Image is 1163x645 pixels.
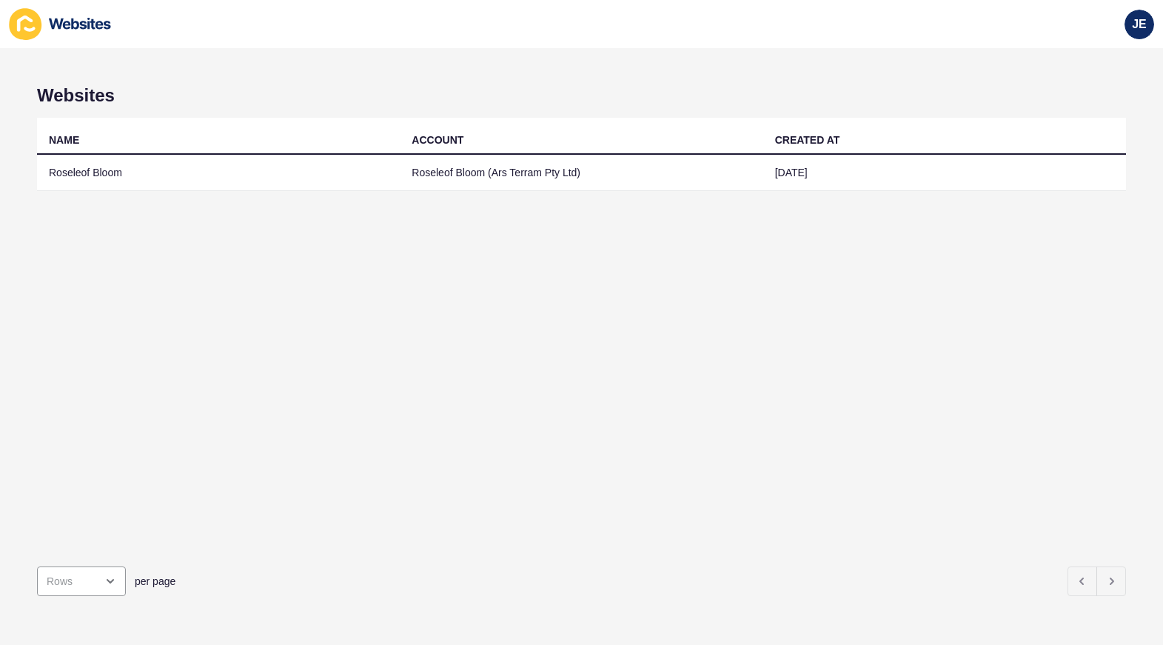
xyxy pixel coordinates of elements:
[135,574,175,589] span: per page
[763,155,1126,191] td: [DATE]
[1132,17,1147,32] span: JE
[37,85,1126,106] h1: Websites
[412,133,463,147] div: ACCOUNT
[400,155,763,191] td: Roseleof Bloom (Ars Terram Pty Ltd)
[37,155,400,191] td: Roseleof Bloom
[775,133,840,147] div: CREATED AT
[37,567,126,596] div: open menu
[49,133,79,147] div: NAME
